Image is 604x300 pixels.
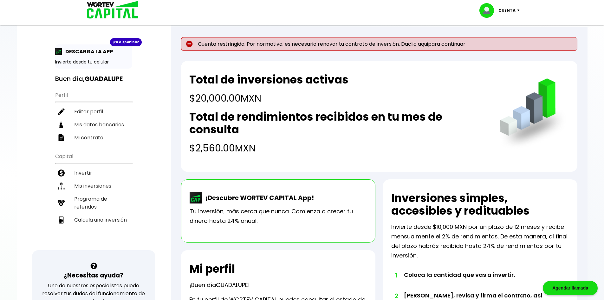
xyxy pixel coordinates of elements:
h2: Total de rendimientos recibidos en tu mes de consulta [189,110,487,136]
p: Tu inversión, más cerca que nunca. Comienza a crecer tu dinero hasta 24% anual. [190,207,367,226]
img: error-circle.027baa21.svg [186,41,193,47]
span: GUADALUPE [216,281,248,289]
div: Agendar llamada [543,281,598,295]
h3: Buen día, [55,75,132,83]
img: grafica.516fef24.png [497,78,569,150]
img: recomiendanos-icon.9b8e9327.svg [58,199,65,206]
img: contrato-icon.f2db500c.svg [58,134,65,141]
a: Calcula una inversión [55,213,132,226]
a: Editar perfil [55,105,132,118]
img: wortev-capital-app-icon [190,192,202,203]
img: app-icon [55,48,62,55]
h3: ¿Necesitas ayuda? [64,271,123,280]
ul: Capital [55,149,132,242]
span: Cuenta restringida. Por normativa, es necesario renovar tu contrato de inversión. Da para continuar [198,41,465,47]
p: ¡Buen día ! [189,280,250,290]
h2: Inversiones simples, accesibles y redituables [391,192,569,217]
a: clic aqui [408,40,428,48]
p: Cuenta [498,6,516,15]
h4: $2,560.00 MXN [189,141,487,155]
a: Mi contrato [55,131,132,144]
img: inversiones-icon.6695dc30.svg [58,183,65,190]
img: icon-down [516,10,524,11]
p: Invierte desde $10,000 MXN por un plazo de 12 meses y recibe mensualmente el 2% de rendimientos. ... [391,222,569,260]
span: 1 [394,270,398,280]
li: Coloca la cantidad que vas a invertir. [404,270,551,291]
p: ¡Descubre WORTEV CAPITAL App! [202,193,314,203]
img: datos-icon.10cf9172.svg [58,121,65,128]
p: DESCARGA LA APP [62,48,113,56]
a: Invertir [55,166,132,179]
a: Programa de referidos [55,192,132,213]
h2: Mi perfil [189,263,235,275]
h4: $20,000.00 MXN [189,91,348,105]
a: Mis inversiones [55,179,132,192]
ul: Perfil [55,88,132,144]
img: editar-icon.952d3147.svg [58,108,65,115]
b: GUADALUPE [85,74,123,83]
h2: Total de inversiones activas [189,73,348,86]
p: Invierte desde tu celular [55,59,132,65]
img: invertir-icon.b3b967d7.svg [58,170,65,177]
img: profile-image [479,3,498,18]
div: ¡Ya disponible! [110,38,142,46]
img: calculadora-icon.17d418c4.svg [58,217,65,223]
a: Mis datos bancarios [55,118,132,131]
